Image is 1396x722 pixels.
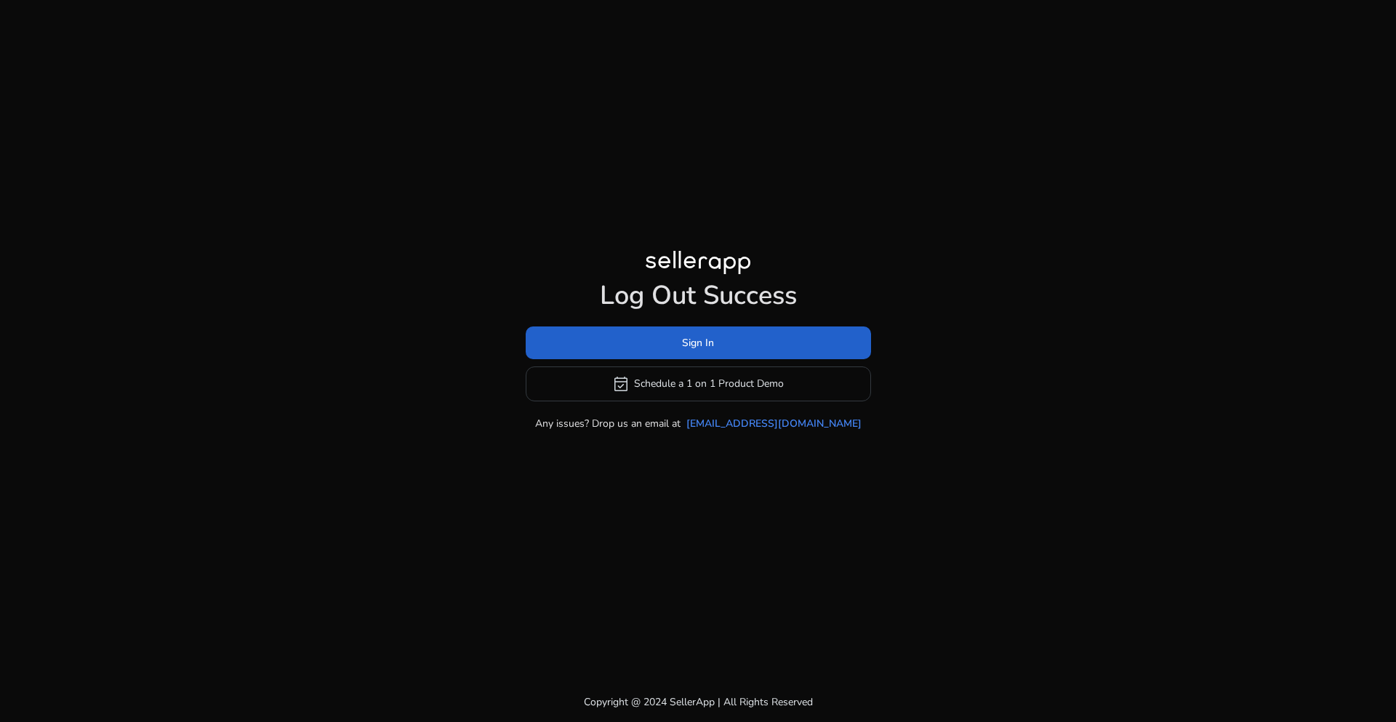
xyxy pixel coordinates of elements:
[612,375,630,393] span: event_available
[682,335,714,350] span: Sign In
[535,416,681,431] p: Any issues? Drop us an email at
[686,416,862,431] a: [EMAIL_ADDRESS][DOMAIN_NAME]
[526,280,871,311] h1: Log Out Success
[526,366,871,401] button: event_availableSchedule a 1 on 1 Product Demo
[526,326,871,359] button: Sign In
